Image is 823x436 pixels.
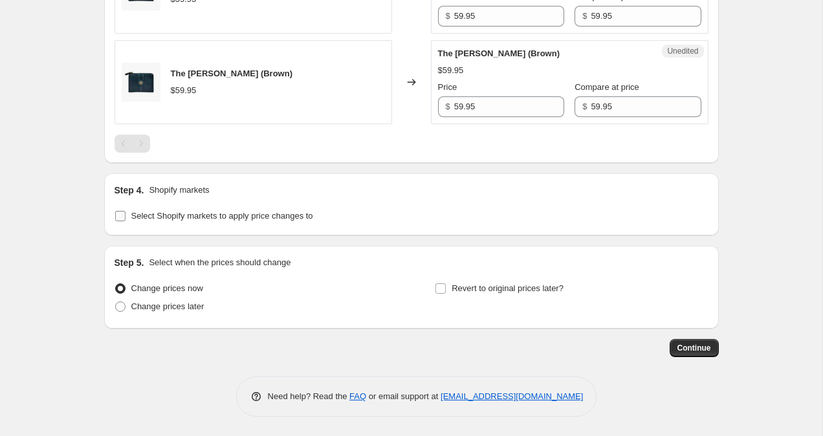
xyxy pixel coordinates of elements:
span: Revert to original prices later? [452,283,564,293]
span: The [PERSON_NAME] (Brown) [438,49,560,58]
img: 4b51410f-98d7-47d2-bc47-e3aba6eaccb0_2_80x.jpg [122,63,160,102]
span: Unedited [667,46,698,56]
span: $ [446,11,450,21]
span: $ [446,102,450,111]
span: or email support at [366,391,441,401]
a: FAQ [349,391,366,401]
span: Change prices later [131,301,204,311]
span: The [PERSON_NAME] (Brown) [171,69,293,78]
button: Continue [670,339,719,357]
span: $ [582,102,587,111]
span: Continue [677,343,711,353]
span: Select Shopify markets to apply price changes to [131,211,313,221]
p: Shopify markets [149,184,209,197]
span: Price [438,82,457,92]
div: $59.95 [171,84,197,97]
span: Change prices now [131,283,203,293]
nav: Pagination [115,135,150,153]
span: Need help? Read the [268,391,350,401]
span: $ [582,11,587,21]
span: Compare at price [575,82,639,92]
h2: Step 5. [115,256,144,269]
p: Select when the prices should change [149,256,291,269]
a: [EMAIL_ADDRESS][DOMAIN_NAME] [441,391,583,401]
h2: Step 4. [115,184,144,197]
div: $59.95 [438,64,464,77]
